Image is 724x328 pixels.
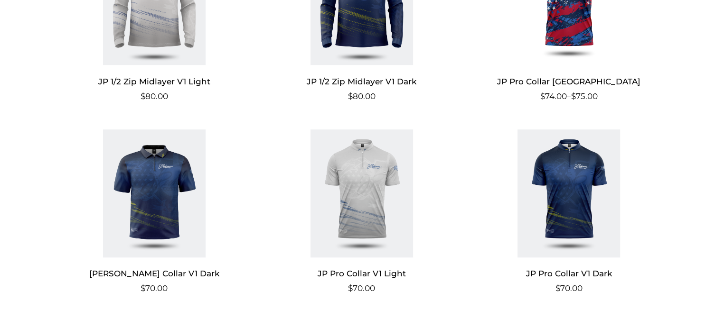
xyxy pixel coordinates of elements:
[141,91,145,101] span: $
[555,283,560,293] span: $
[141,91,168,101] bdi: 80.00
[348,283,353,293] span: $
[62,265,247,282] h2: [PERSON_NAME] Collar V1 Dark
[269,129,454,295] a: JP Pro Collar V1 Light $70.00
[269,265,454,282] h2: JP Pro Collar V1 Light
[348,91,353,101] span: $
[348,283,375,293] bdi: 70.00
[540,91,545,101] span: $
[62,73,247,90] h2: JP 1/2 Zip Midlayer V1 Light
[62,129,247,257] img: JP Polo Collar V1 Dark
[141,283,168,293] bdi: 70.00
[477,129,661,295] a: JP Pro Collar V1 Dark $70.00
[477,265,661,282] h2: JP Pro Collar V1 Dark
[571,91,576,101] span: $
[269,129,454,257] img: JP Pro Collar V1 Light
[540,91,567,101] bdi: 74.00
[269,73,454,90] h2: JP 1/2 Zip Midlayer V1 Dark
[62,129,247,295] a: [PERSON_NAME] Collar V1 Dark $70.00
[141,283,145,293] span: $
[348,91,376,101] bdi: 80.00
[571,91,598,101] bdi: 75.00
[477,129,661,257] img: JP Pro Collar V1 Dark
[477,91,661,103] span: –
[555,283,583,293] bdi: 70.00
[477,73,661,90] h2: JP Pro Collar [GEOGRAPHIC_DATA]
